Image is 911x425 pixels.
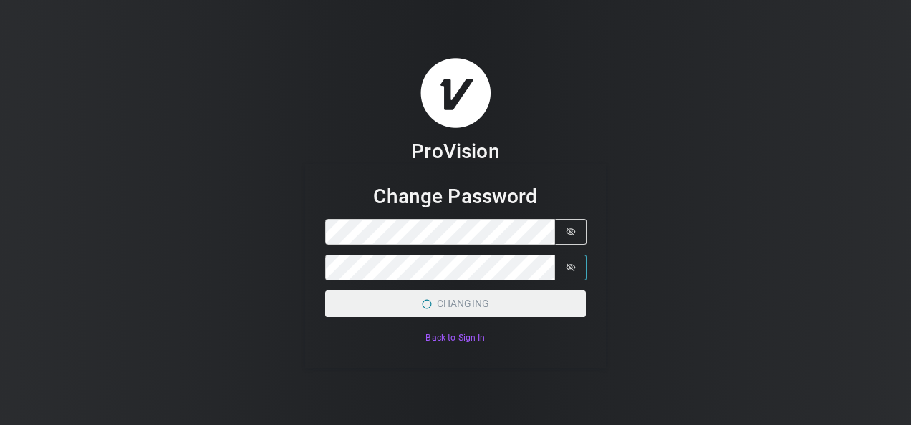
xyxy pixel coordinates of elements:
h3: ProVision [411,139,499,164]
button: Back to Sign In [325,327,586,348]
span: Changing [422,296,489,311]
button: Show password [555,255,587,280]
button: Changing [325,290,586,317]
h3: Change Password [325,184,586,209]
button: Show password [555,219,587,245]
